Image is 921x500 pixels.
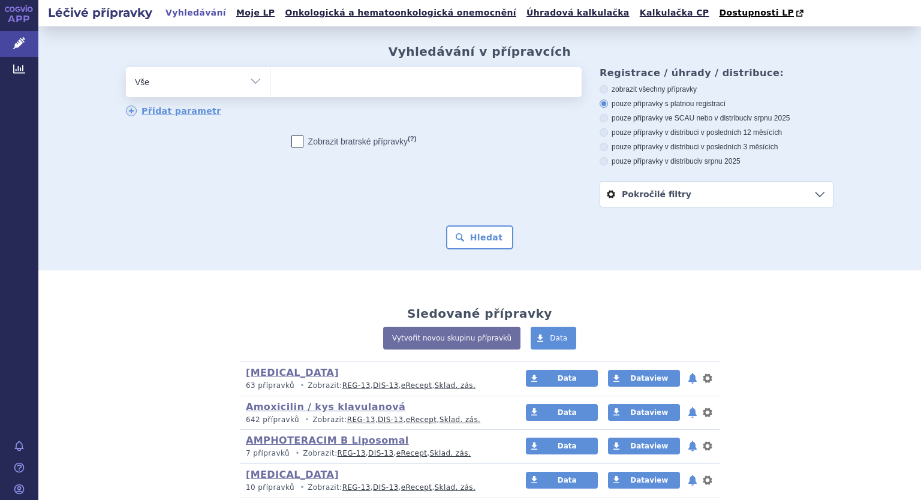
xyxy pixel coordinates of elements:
[297,483,308,493] i: •
[600,142,833,152] label: pouze přípravky v distribuci v posledních 3 měsících
[702,473,714,487] button: nastavení
[608,370,680,387] a: Dataview
[347,415,375,424] a: REG-13
[246,449,290,457] span: 7 přípravků
[600,85,833,94] label: zobrazit všechny přípravky
[292,448,303,459] i: •
[291,135,417,147] label: Zobrazit bratrské přípravky
[600,128,833,137] label: pouze přípravky v distribuci v posledních 12 měsících
[373,483,398,492] a: DIS-13
[302,415,312,425] i: •
[373,381,398,390] a: DIS-13
[446,225,514,249] button: Hledat
[526,404,598,421] a: Data
[687,405,699,420] button: notifikace
[342,381,371,390] a: REG-13
[531,327,576,350] a: Data
[281,5,520,21] a: Onkologická a hematoonkologická onemocnění
[246,483,503,493] p: Zobrazit: , , ,
[246,448,503,459] p: Zobrazit: , , ,
[338,449,366,457] a: REG-13
[558,442,577,450] span: Data
[396,449,428,457] a: eRecept
[702,371,714,385] button: nastavení
[246,415,299,424] span: 642 přípravků
[38,4,162,21] h2: Léčivé přípravky
[600,67,833,79] h3: Registrace / úhrady / distribuce:
[702,439,714,453] button: nastavení
[550,334,567,342] span: Data
[715,5,809,22] a: Dostupnosti LP
[430,449,471,457] a: Sklad. zás.
[526,370,598,387] a: Data
[407,306,552,321] h2: Sledované přípravky
[435,381,476,390] a: Sklad. zás.
[246,381,294,390] span: 63 přípravků
[702,405,714,420] button: nastavení
[297,381,308,391] i: •
[630,476,668,484] span: Dataview
[630,442,668,450] span: Dataview
[246,483,294,492] span: 10 přípravků
[687,371,699,385] button: notifikace
[600,182,833,207] a: Pokročilé filtry
[401,483,432,492] a: eRecept
[526,472,598,489] a: Data
[687,473,699,487] button: notifikace
[719,8,794,17] span: Dostupnosti LP
[630,374,668,382] span: Dataview
[526,438,598,454] a: Data
[246,367,339,378] a: [MEDICAL_DATA]
[378,415,403,424] a: DIS-13
[608,438,680,454] a: Dataview
[408,135,416,143] abbr: (?)
[440,415,481,424] a: Sklad. zás.
[699,157,740,165] span: v srpnu 2025
[636,5,713,21] a: Kalkulačka CP
[558,374,577,382] span: Data
[246,415,503,425] p: Zobrazit: , , ,
[435,483,476,492] a: Sklad. zás.
[246,435,409,446] a: AMPHOTERACIM B Liposomal
[687,439,699,453] button: notifikace
[368,449,393,457] a: DIS-13
[389,44,571,59] h2: Vyhledávání v přípravcích
[630,408,668,417] span: Dataview
[401,381,432,390] a: eRecept
[233,5,278,21] a: Moje LP
[600,99,833,109] label: pouze přípravky s platnou registrací
[608,404,680,421] a: Dataview
[246,469,339,480] a: [MEDICAL_DATA]
[162,5,230,21] a: Vyhledávání
[383,327,520,350] a: Vytvořit novou skupinu přípravků
[246,381,503,391] p: Zobrazit: , , ,
[406,415,437,424] a: eRecept
[558,476,577,484] span: Data
[600,156,833,166] label: pouze přípravky v distribuci
[523,5,633,21] a: Úhradová kalkulačka
[748,114,790,122] span: v srpnu 2025
[246,401,405,412] a: Amoxicilin / kys klavulanová
[608,472,680,489] a: Dataview
[342,483,371,492] a: REG-13
[126,106,221,116] a: Přidat parametr
[600,113,833,123] label: pouze přípravky ve SCAU nebo v distribuci
[558,408,577,417] span: Data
